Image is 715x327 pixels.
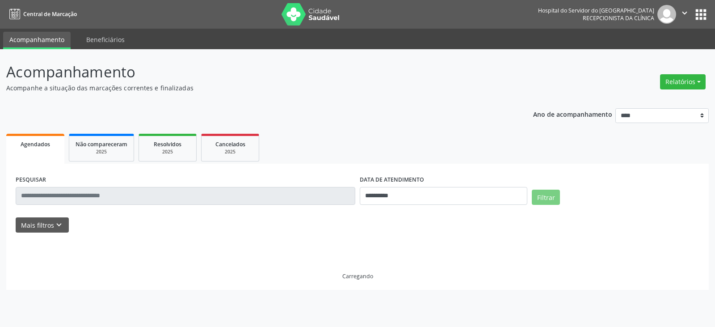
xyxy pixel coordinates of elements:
[215,140,245,148] span: Cancelados
[21,140,50,148] span: Agendados
[360,173,424,187] label: DATA DE ATENDIMENTO
[80,32,131,47] a: Beneficiários
[660,74,706,89] button: Relatórios
[538,7,654,14] div: Hospital do Servidor do [GEOGRAPHIC_DATA]
[23,10,77,18] span: Central de Marcação
[657,5,676,24] img: img
[3,32,71,49] a: Acompanhamento
[145,149,190,155] div: 2025
[154,140,181,148] span: Resolvidos
[583,14,654,22] span: Recepcionista da clínica
[6,83,498,93] p: Acompanhe a situação das marcações correntes e finalizadas
[342,272,373,280] div: Carregando
[6,7,77,21] a: Central de Marcação
[208,149,252,155] div: 2025
[16,173,46,187] label: PESQUISAR
[54,220,64,230] i: keyboard_arrow_down
[6,61,498,83] p: Acompanhamento
[676,5,693,24] button: 
[532,190,560,205] button: Filtrar
[680,8,690,18] i: 
[76,149,127,155] div: 2025
[693,7,709,22] button: apps
[533,108,612,119] p: Ano de acompanhamento
[76,140,127,148] span: Não compareceram
[16,217,69,233] button: Mais filtroskeyboard_arrow_down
